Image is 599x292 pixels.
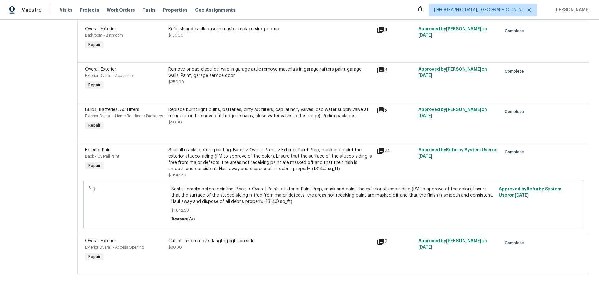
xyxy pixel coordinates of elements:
span: Approved by [PERSON_NAME] on [418,239,487,249]
div: 8 [377,66,415,74]
span: $350.00 [168,80,184,84]
span: Repair [86,163,103,169]
span: Complete [505,28,526,34]
span: Approved by Refurby System User on [418,148,498,159]
span: Tasks [143,8,156,12]
span: Repair [86,42,103,48]
span: Approved by [PERSON_NAME] on [418,67,487,78]
span: Geo Assignments [195,7,236,13]
span: Seal all cracks before painting. Back -> Overall Paint -> Exterior Paint Prep, mask and paint the... [171,186,495,205]
span: [DATE] [515,193,529,198]
span: $150.00 [168,33,183,37]
span: Exterior Overall - Acquisition [85,74,135,78]
span: Bathroom - Bathroom [85,33,123,37]
div: 2 [377,238,415,245]
div: Remove or cap electrical wire in garage attic remove materials in garage rafters paint garage wal... [168,66,373,79]
div: Replace burnt light bulbs, batteries, dirty AC filters, cap laundry valves, cap water supply valv... [168,107,373,119]
span: Exterior Overall - Access Opening [85,245,144,249]
span: Complete [505,240,526,246]
span: Exterior Overall - Home Readiness Packages [85,114,163,118]
span: Overall Exterior [85,67,116,72]
span: [DATE] [418,73,432,78]
span: Reason: [171,217,188,221]
span: Wo [188,217,195,221]
div: Refinish and caulk base in master replace sink pop-up [168,26,373,32]
span: Complete [505,68,526,74]
span: Work Orders [107,7,135,13]
span: Exterior Paint [85,148,112,152]
span: $1,642.50 [168,173,186,177]
span: Approved by [PERSON_NAME] on [418,108,487,118]
div: 4 [377,26,415,33]
span: Approved by [PERSON_NAME] on [418,27,487,38]
div: 5 [377,107,415,114]
span: $1,642.50 [171,207,495,214]
span: Properties [163,7,187,13]
span: [DATE] [418,245,432,249]
span: Repair [86,254,103,260]
span: Bulbs, Batteries, AC Filters [85,108,139,112]
span: [GEOGRAPHIC_DATA], [GEOGRAPHIC_DATA] [434,7,523,13]
span: $30.00 [168,245,182,249]
span: [DATE] [418,154,432,159]
span: Visits [60,7,72,13]
span: Repair [86,82,103,88]
span: Maestro [21,7,42,13]
div: Cut off and remove dangling light on side [168,238,373,244]
div: 24 [377,147,415,154]
span: $50.00 [168,120,182,124]
span: Projects [80,7,99,13]
span: Overall Exterior [85,27,116,31]
span: [DATE] [418,33,432,38]
span: Back - Overall Paint [85,154,119,158]
span: Complete [505,108,526,115]
span: [PERSON_NAME] [552,7,590,13]
span: Overall Exterior [85,239,116,243]
span: Complete [505,149,526,155]
span: Repair [86,122,103,128]
div: Seal all cracks before painting. Back -> Overall Paint -> Exterior Paint Prep, mask and paint the... [168,147,373,172]
span: Approved by Refurby System User on [499,187,561,198]
span: [DATE] [418,114,432,118]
